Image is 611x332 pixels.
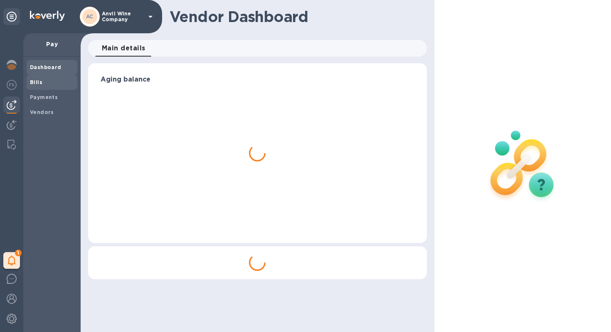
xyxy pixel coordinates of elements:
[102,42,145,54] span: Main details
[30,40,74,48] p: Pay
[7,80,17,90] img: Foreign exchange
[15,250,22,256] span: 1
[170,8,421,25] h1: Vendor Dashboard
[3,8,20,25] div: Unpin categories
[30,11,65,21] img: Logo
[102,11,143,22] p: Anvil Wine Company
[30,94,58,100] b: Payments
[86,13,94,20] b: AC
[101,76,414,84] h3: Aging balance
[30,109,54,115] b: Vendors
[30,79,42,85] b: Bills
[30,64,62,70] b: Dashboard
